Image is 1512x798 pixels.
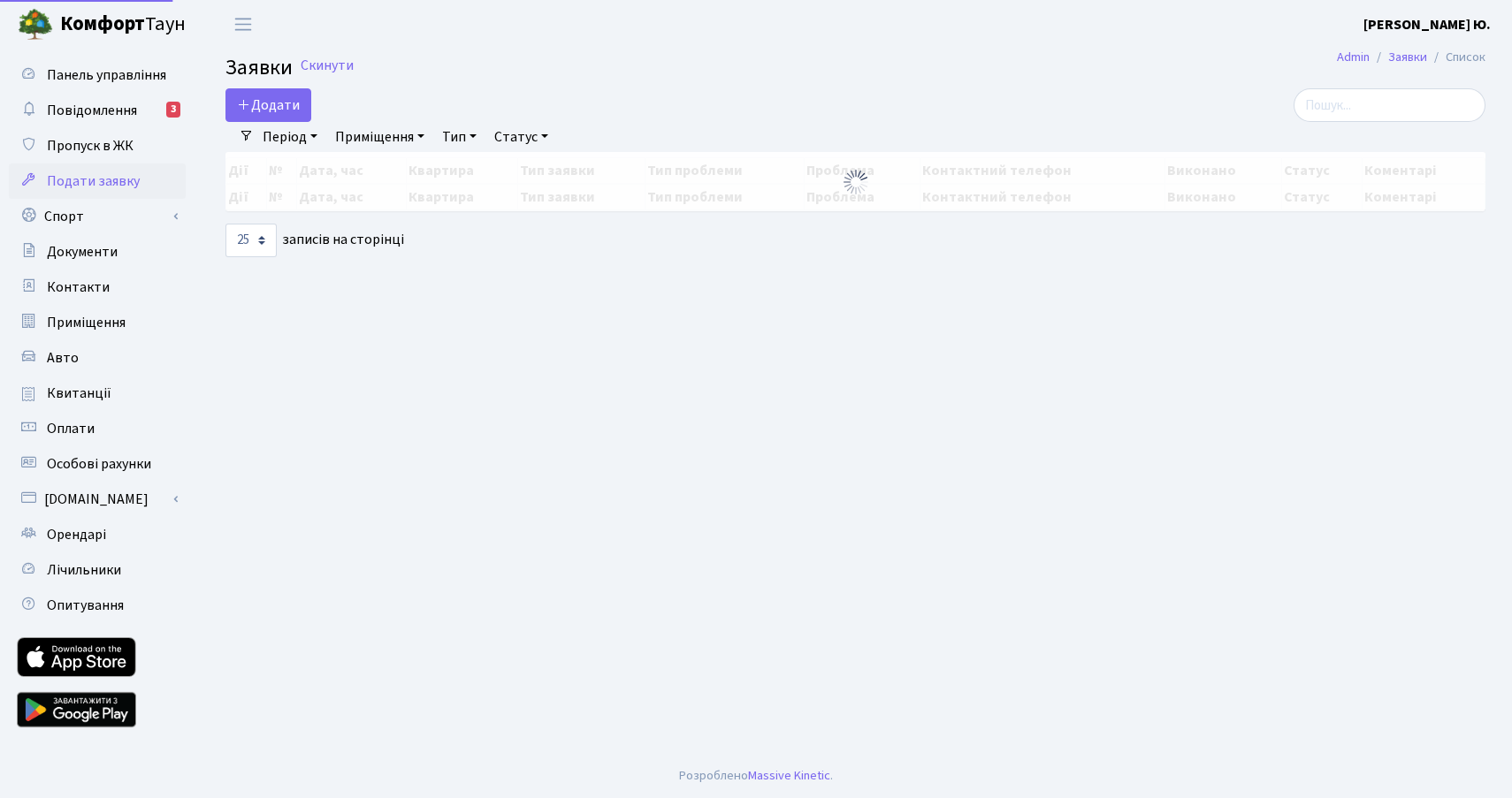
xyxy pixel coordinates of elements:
[47,313,126,332] span: Приміщення
[9,588,186,623] a: Опитування
[9,517,186,552] a: Орендарі
[237,95,300,115] span: Додати
[9,340,186,376] a: Авто
[487,122,555,152] a: Статус
[9,128,186,163] a: Пропуск в ЖК
[47,242,118,262] span: Документи
[9,446,186,482] a: Особові рахунки
[47,348,79,368] span: Авто
[47,171,140,191] span: Подати заявку
[225,52,293,83] span: Заявки
[1427,48,1485,67] li: Список
[60,10,145,38] b: Комфорт
[225,224,404,257] label: записів на сторінці
[9,376,186,411] a: Квитанції
[748,766,830,785] a: Massive Kinetic
[47,65,166,85] span: Панель управління
[9,234,186,270] a: Документи
[9,57,186,93] a: Панель управління
[47,560,121,580] span: Лічильники
[47,454,151,474] span: Особові рахунки
[301,57,354,74] a: Скинути
[225,224,277,257] select: записів на сторінці
[47,596,124,615] span: Опитування
[679,766,833,786] div: Розроблено .
[47,525,106,544] span: Орендарі
[166,102,180,118] div: 3
[9,93,186,128] a: Повідомлення3
[842,168,870,196] img: Обробка...
[1337,48,1370,66] a: Admin
[1388,48,1427,66] a: Заявки
[47,136,134,156] span: Пропуск в ЖК
[18,7,53,42] img: logo.png
[328,122,431,152] a: Приміщення
[256,122,325,152] a: Період
[221,10,265,39] button: Переключити навігацію
[9,482,186,517] a: [DOMAIN_NAME]
[1310,39,1512,76] nav: breadcrumb
[47,384,111,403] span: Квитанції
[9,163,186,199] a: Подати заявку
[9,270,186,305] a: Контакти
[47,419,95,438] span: Оплати
[9,199,186,234] a: Спорт
[435,122,484,152] a: Тип
[9,552,186,588] a: Лічильники
[9,411,186,446] a: Оплати
[47,277,110,297] span: Контакти
[1363,14,1491,35] a: [PERSON_NAME] Ю.
[47,101,137,120] span: Повідомлення
[1294,88,1485,122] input: Пошук...
[9,305,186,340] a: Приміщення
[225,88,311,122] a: Додати
[1363,15,1491,34] b: [PERSON_NAME] Ю.
[60,10,186,40] span: Таун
